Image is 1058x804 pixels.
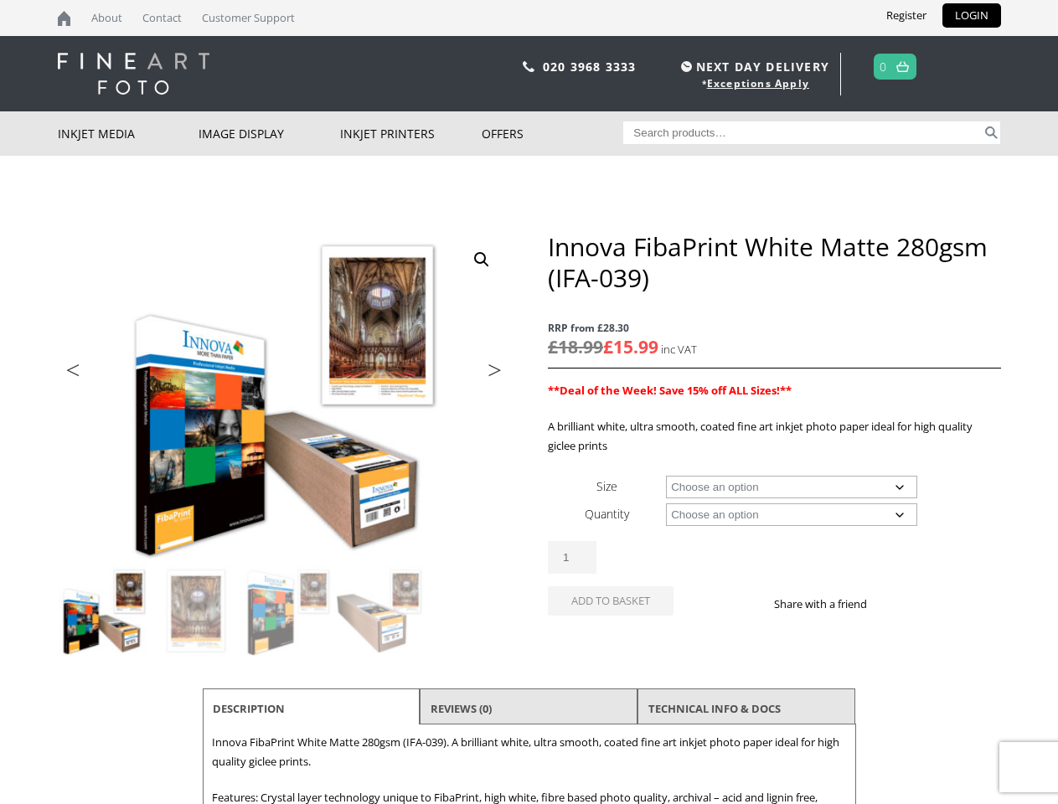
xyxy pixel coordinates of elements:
[880,54,887,79] a: 0
[467,245,497,275] a: View full-screen image gallery
[548,335,603,358] bdi: 18.99
[907,597,921,611] img: twitter sharing button
[431,693,492,724] a: Reviews (0)
[548,335,558,358] span: £
[603,335,658,358] bdi: 15.99
[199,111,340,156] a: Image Display
[548,417,1000,456] p: A brilliant white, ultra smooth, coated fine art inkjet photo paper ideal for high quality giclee...
[585,506,629,522] label: Quantity
[874,3,939,28] a: Register
[151,566,241,657] img: Innova FibaPrint White Matte 280gsm (IFA-039) - Image 2
[707,76,809,90] a: Exceptions Apply
[887,597,901,611] img: facebook sharing button
[543,59,637,75] a: 020 3968 3333
[623,121,982,144] input: Search products…
[548,586,674,616] button: Add to basket
[942,3,1001,28] a: LOGIN
[58,111,199,156] a: Inkjet Media
[927,597,941,611] img: email sharing button
[982,121,1001,144] button: Search
[482,111,623,156] a: Offers
[548,318,1000,338] span: RRP from £28.30
[896,61,909,72] img: basket.svg
[596,478,617,494] label: Size
[548,383,792,398] strong: **Deal of the Week! Save 15% off ALL Sizes!**
[213,693,285,724] a: Description
[340,111,482,156] a: Inkjet Printers
[58,53,209,95] img: logo-white.svg
[243,566,333,657] img: Innova FibaPrint White Matte 280gsm (IFA-039) - Image 3
[603,335,613,358] span: £
[648,693,781,724] a: TECHNICAL INFO & DOCS
[548,231,1000,293] h1: Innova FibaPrint White Matte 280gsm (IFA-039)
[523,61,534,72] img: phone.svg
[774,595,887,614] p: Share with a friend
[59,566,149,657] img: Innova FibaPrint White Matte 280gsm (IFA-039)
[548,541,596,574] input: Product quantity
[677,57,829,76] span: NEXT DAY DELIVERY
[212,733,847,771] p: Innova FibaPrint White Matte 280gsm (IFA-039). A brilliant white, ultra smooth, coated fine art i...
[681,61,692,72] img: time.svg
[335,566,426,657] img: Innova FibaPrint White Matte 280gsm (IFA-039) - Image 4
[58,231,510,565] img: Innova FibaPrint White Matte 280gsm (IFA-039)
